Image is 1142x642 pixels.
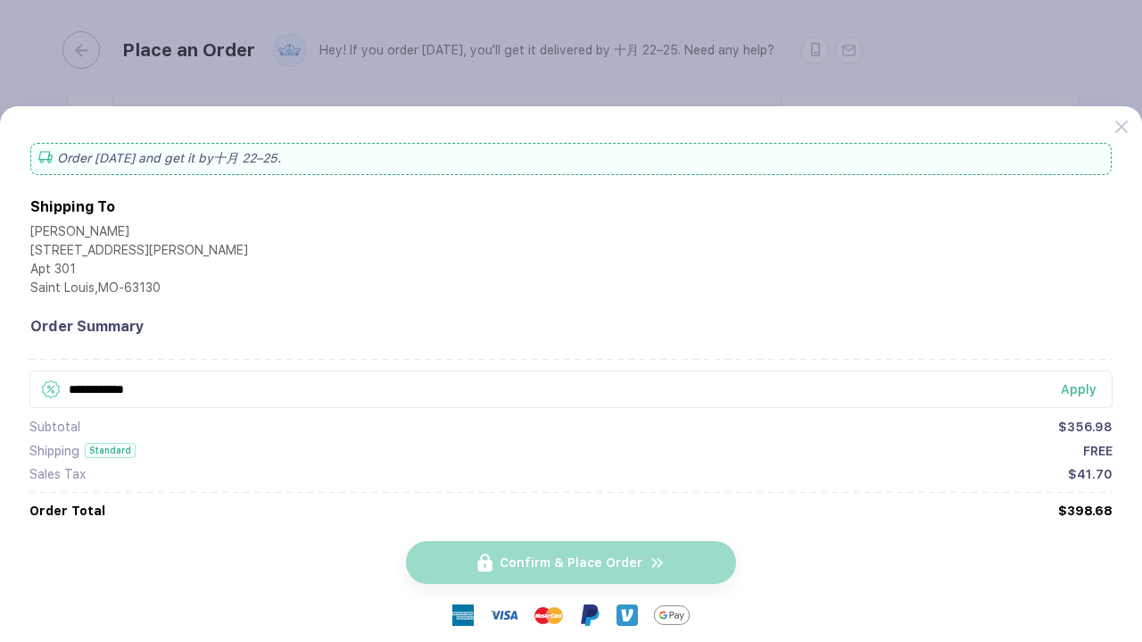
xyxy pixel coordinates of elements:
[1039,371,1113,408] button: Apply
[29,504,105,518] div: Order Total
[579,604,600,626] img: Paypal
[30,280,248,299] div: Saint Louis , MO - 63130
[30,198,115,215] div: Shipping To
[30,224,248,243] div: [PERSON_NAME]
[617,604,638,626] img: Venmo
[29,420,80,434] div: Subtotal
[1061,382,1113,396] div: Apply
[490,601,518,629] img: visa
[29,444,79,458] div: Shipping
[1058,504,1113,518] div: $398.68
[1068,467,1113,481] div: $41.70
[30,243,248,262] div: [STREET_ADDRESS][PERSON_NAME]
[30,318,1112,335] div: Order Summary
[30,262,248,280] div: Apt 301
[30,143,1112,175] div: Order [DATE] and get it by 十月 22–25 .
[452,604,474,626] img: express
[29,467,86,481] div: Sales Tax
[1083,444,1113,458] div: FREE
[85,443,136,458] div: Standard
[1058,420,1113,434] div: $356.98
[654,597,690,633] img: GPay
[534,601,563,629] img: master-card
